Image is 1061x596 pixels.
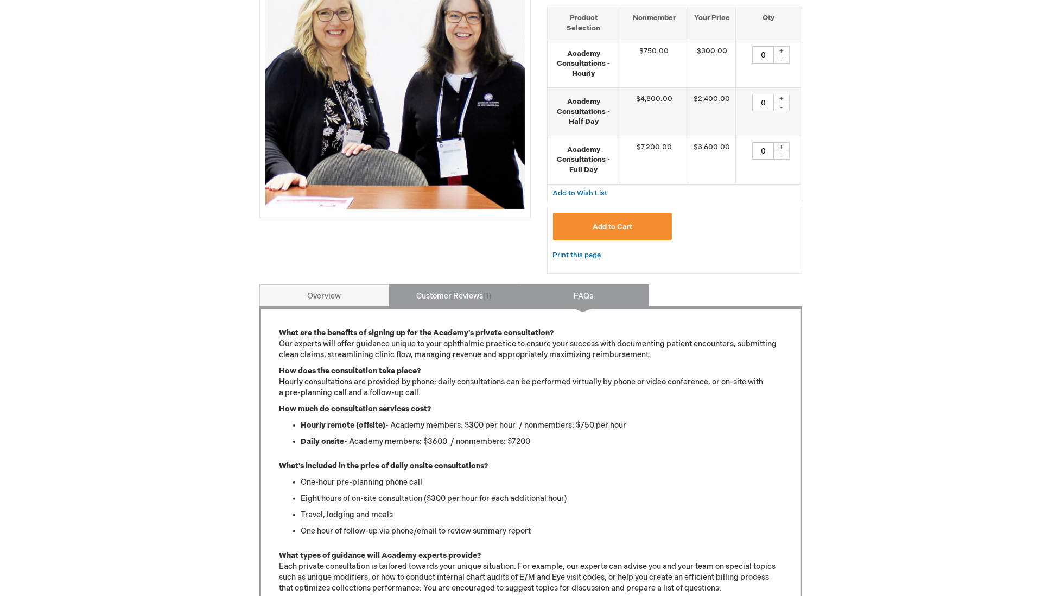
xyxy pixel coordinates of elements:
th: Nonmember [620,7,688,40]
div: + [773,46,790,55]
div: - [773,103,790,111]
a: FAQs [519,284,649,306]
input: Qty [752,142,774,160]
input: Qty [752,46,774,64]
li: One-hour pre-planning phone call [301,477,782,488]
div: + [773,142,790,151]
strong: What's included in the price of daily onsite consultations? [279,461,488,471]
strong: Academy Consultations - Hourly [553,49,615,79]
td: $7,200.00 [620,136,688,184]
li: - Academy members: $300 per hour / nonmembers: $750 per hour [301,420,782,431]
a: Customer Reviews1 [389,284,519,306]
li: Eight hours of on-site consultation ($300 per hour for each additional hour) [301,493,782,504]
li: Travel, lodging and meals [301,510,782,521]
strong: Academy Consultations - Full Day [553,145,615,175]
strong: Daily onsite [301,437,345,446]
td: $3,600.00 [688,136,736,184]
div: - [773,151,790,160]
td: $4,800.00 [620,88,688,136]
strong: Hourly remote (offsite) [301,421,386,430]
a: Overview [259,284,390,306]
strong: How much do consultation services cost? [279,404,431,414]
span: Add to Wish List [553,189,608,198]
td: $300.00 [688,40,736,88]
li: - Academy members: $3600 / nonmembers: $7200 [301,436,782,447]
strong: What are the benefits of signing up for the Academy's private consultation? [279,328,554,338]
li: One hour of follow-up via phone/email to review summary report [301,526,782,537]
input: Qty [752,94,774,111]
span: Add to Cart [593,223,632,231]
th: Qty [736,7,802,40]
span: 1 [483,291,492,301]
strong: How does the consultation take place? [279,366,421,376]
p: Each private consultation is tailored towards your unique situation. For example, our experts can... [279,550,782,594]
td: $750.00 [620,40,688,88]
th: Product Selection [548,7,620,40]
div: - [773,55,790,64]
a: Add to Wish List [553,188,608,198]
p: Hourly consultations are provided by phone; daily consultations can be performed virtually by pho... [279,366,782,398]
button: Add to Cart [553,213,672,240]
div: + [773,94,790,103]
th: Your Price [688,7,736,40]
p: Our experts will offer guidance unique to your ophthalmic practice to ensure your success with do... [279,328,782,360]
td: $2,400.00 [688,88,736,136]
a: Print this page [553,249,601,262]
strong: Academy Consultations - Half Day [553,97,615,127]
strong: What types of guidance will Academy experts provide? [279,551,481,560]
